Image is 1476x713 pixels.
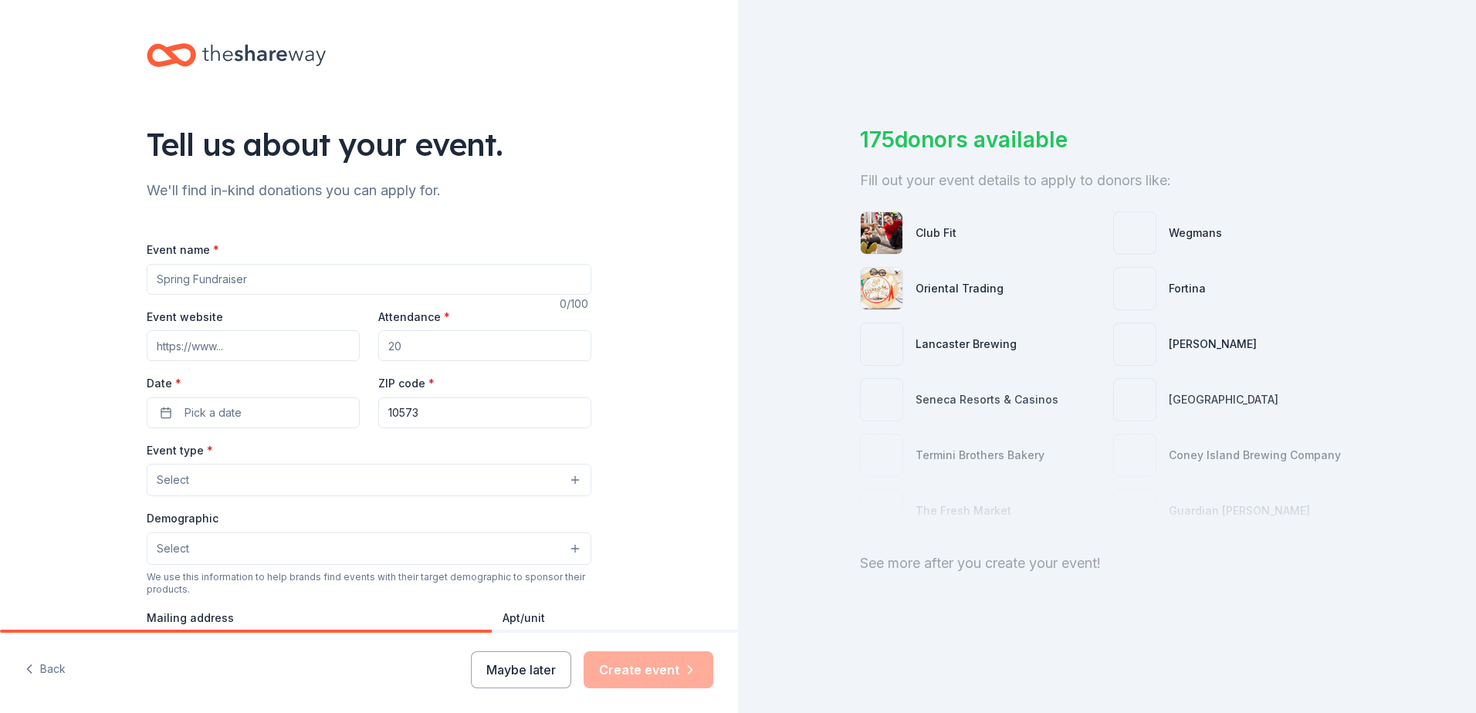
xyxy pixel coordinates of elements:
[503,610,545,626] label: Apt/unit
[1169,224,1222,242] div: Wegmans
[147,397,360,428] button: Pick a date
[860,168,1354,193] div: Fill out your event details to apply to donors like:
[1114,268,1156,309] img: photo for Fortina
[471,651,571,688] button: Maybe later
[147,571,591,596] div: We use this information to help brands find events with their target demographic to sponsor their...
[147,464,591,496] button: Select
[860,123,1354,156] div: 175 donors available
[147,532,591,565] button: Select
[1114,212,1156,254] img: photo for Wegmans
[147,242,219,258] label: Event name
[147,330,360,361] input: https://www...
[861,268,902,309] img: photo for Oriental Trading
[147,610,234,626] label: Mailing address
[1114,323,1156,365] img: photo for Kendra Scott
[860,551,1354,576] div: See more after you create your event!
[861,323,902,365] img: photo for Lancaster Brewing
[147,309,223,325] label: Event website
[147,264,591,295] input: Spring Fundraiser
[147,178,591,203] div: We'll find in-kind donations you can apply for.
[147,443,213,458] label: Event type
[147,511,218,526] label: Demographic
[25,654,66,686] button: Back
[861,212,902,254] img: photo for Club Fit
[157,539,189,558] span: Select
[157,471,189,489] span: Select
[147,376,360,391] label: Date
[1169,279,1206,298] div: Fortina
[184,404,242,422] span: Pick a date
[560,295,591,313] div: 0 /100
[916,279,1004,298] div: Oriental Trading
[1169,335,1257,353] div: [PERSON_NAME]
[916,335,1017,353] div: Lancaster Brewing
[378,309,450,325] label: Attendance
[147,123,591,166] div: Tell us about your event.
[378,397,591,428] input: 12345 (U.S. only)
[916,224,956,242] div: Club Fit
[378,376,435,391] label: ZIP code
[378,330,591,361] input: 20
